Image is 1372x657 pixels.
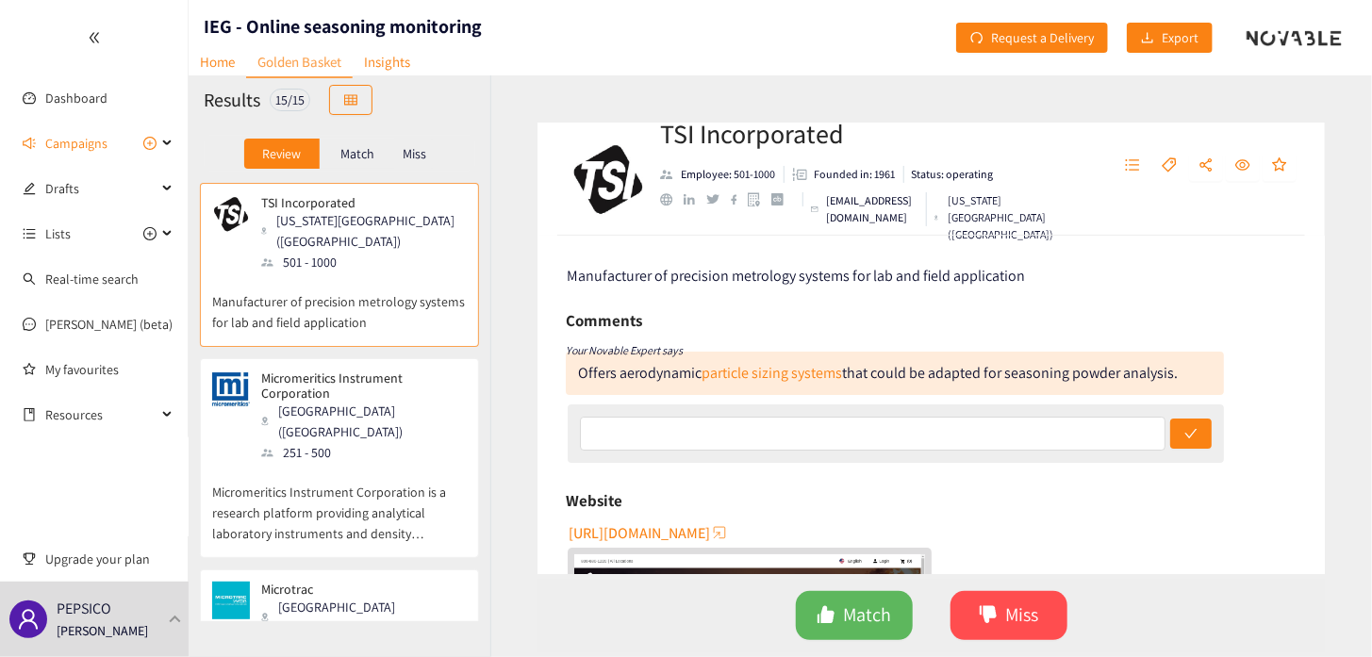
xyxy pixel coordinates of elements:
[261,210,465,252] div: [US_STATE][GEOGRAPHIC_DATA] ([GEOGRAPHIC_DATA])
[57,597,111,620] p: PEPSICO
[748,192,771,206] a: google maps
[970,31,984,46] span: redo
[566,343,683,357] i: Your Novable Expert says
[246,47,353,78] a: Golden Basket
[682,166,776,183] p: Employee: 501-1000
[1198,157,1214,174] span: share-alt
[261,597,465,638] div: [GEOGRAPHIC_DATA] ([GEOGRAPHIC_DATA])
[212,370,250,408] img: Snapshot of the company's website
[270,89,310,111] div: 15 / 15
[566,486,622,515] h6: Website
[45,396,157,434] span: Resources
[912,166,994,183] p: Status: operating
[353,47,422,76] a: Insights
[660,115,1003,153] h2: TSI Incorporated
[566,306,642,335] h6: Comments
[45,215,71,253] span: Lists
[403,146,426,161] p: Miss
[212,582,250,619] img: Snapshot of the company's website
[684,194,706,205] a: linkedin
[956,23,1108,53] button: redoRequest a Delivery
[204,87,260,113] h2: Results
[340,146,374,161] p: Match
[23,227,36,240] span: unordered-list
[1272,157,1287,174] span: star
[1127,23,1213,53] button: downloadExport
[934,192,1059,243] div: [US_STATE][GEOGRAPHIC_DATA] ([GEOGRAPHIC_DATA])
[1141,31,1154,46] span: download
[1235,157,1250,174] span: eye
[815,166,896,183] p: Founded in: 1961
[45,351,174,388] a: My favourites
[570,141,646,217] img: Company Logo
[796,591,913,640] button: likeMatch
[212,463,467,544] p: Micromeritics Instrument Corporation is a research platform providing analytical laboratory instr...
[45,271,139,287] a: Real-time search
[979,605,998,627] span: dislike
[1162,157,1177,174] span: tag
[1170,419,1212,449] button: check
[212,272,467,333] p: Manufacturer of precision metrology systems for lab and field application
[1116,151,1149,181] button: unordered-list
[660,193,684,205] a: website
[261,442,465,463] div: 251 - 500
[1184,427,1198,442] span: check
[23,137,36,150] span: sound
[45,316,173,333] a: [PERSON_NAME] (beta)
[261,370,454,401] p: Micromeritics Instrument Corporation
[731,194,749,205] a: facebook
[189,47,246,76] a: Home
[57,620,148,641] p: [PERSON_NAME]
[261,195,454,210] p: TSI Incorporated
[1162,27,1198,48] span: Export
[1005,600,1038,630] span: Miss
[261,401,465,442] div: [GEOGRAPHIC_DATA] ([GEOGRAPHIC_DATA])
[143,137,157,150] span: plus-circle
[1152,151,1186,181] button: tag
[702,363,842,383] a: particle sizing systems
[204,13,482,40] h1: IEG - Online seasoning monitoring
[817,605,835,627] span: like
[843,600,891,630] span: Match
[45,124,107,162] span: Campaigns
[1278,567,1372,657] iframe: Chat Widget
[23,552,36,566] span: trophy
[904,166,994,183] li: Status
[991,27,1094,48] span: Request a Delivery
[1226,151,1260,181] button: eye
[261,252,465,272] div: 501 - 1000
[329,85,372,115] button: table
[1189,151,1223,181] button: share-alt
[45,170,157,207] span: Drafts
[1125,157,1140,174] span: unordered-list
[771,193,795,205] a: crunchbase
[706,194,730,204] a: twitter
[23,408,36,421] span: book
[45,90,107,107] a: Dashboard
[568,266,1026,286] span: Manufacturer of precision metrology systems for lab and field application
[17,608,40,631] span: user
[262,146,301,161] p: Review
[23,182,36,195] span: edit
[950,591,1067,640] button: dislikeMiss
[261,582,454,597] p: Microtrac
[660,166,785,183] li: Employees
[88,31,101,44] span: double-left
[785,166,904,183] li: Founded in year
[827,192,918,226] p: [EMAIL_ADDRESS][DOMAIN_NAME]
[569,517,729,548] button: [URL][DOMAIN_NAME]
[344,93,357,108] span: table
[578,363,1178,383] div: Offers aerodynamic that could be adapted for seasoning powder analysis.
[569,521,710,545] span: [URL][DOMAIN_NAME]
[143,227,157,240] span: plus-circle
[45,540,174,578] span: Upgrade your plan
[212,195,250,233] img: Snapshot of the company's website
[1263,151,1297,181] button: star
